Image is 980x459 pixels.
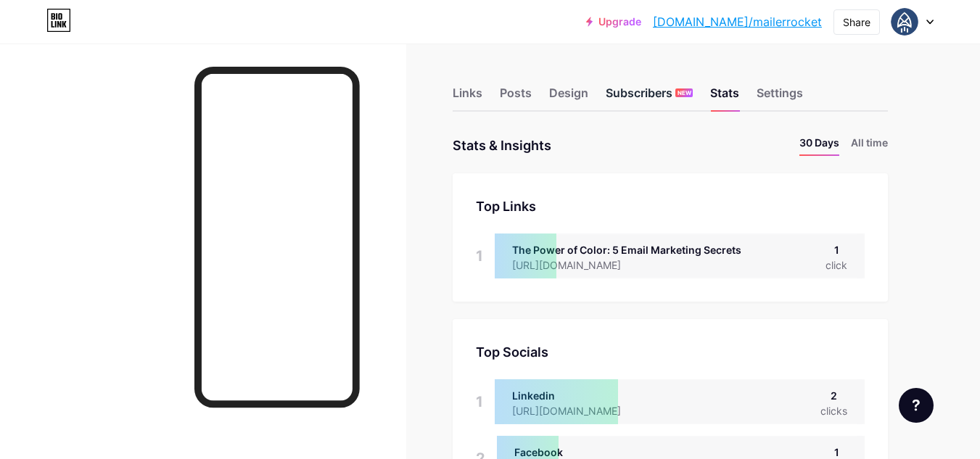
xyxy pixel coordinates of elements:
[825,257,847,273] div: click
[820,388,847,403] div: 2
[678,88,691,97] span: NEW
[476,342,865,362] div: Top Socials
[476,233,483,278] div: 1
[453,135,551,156] div: Stats & Insights
[453,84,482,110] div: Links
[476,379,483,424] div: 1
[825,242,847,257] div: 1
[512,242,741,257] div: The Power of Color: 5 Email Marketing Secrets
[512,257,741,273] div: [URL][DOMAIN_NAME]
[476,197,865,216] div: Top Links
[757,84,803,110] div: Settings
[851,135,888,156] li: All time
[891,8,918,36] img: mailerrocket
[799,135,839,156] li: 30 Days
[653,13,822,30] a: [DOMAIN_NAME]/mailerrocket
[549,84,588,110] div: Design
[820,403,847,418] div: clicks
[586,16,641,28] a: Upgrade
[843,15,870,30] div: Share
[606,84,693,110] div: Subscribers
[500,84,532,110] div: Posts
[710,84,739,110] div: Stats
